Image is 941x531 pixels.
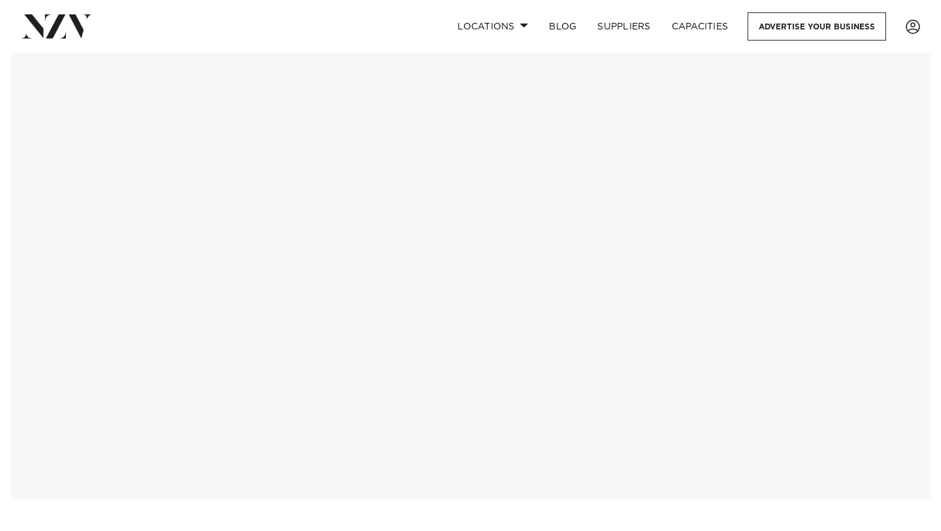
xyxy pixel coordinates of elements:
a: Capacities [661,12,739,41]
a: Locations [447,12,538,41]
a: Advertise your business [748,12,886,41]
a: BLOG [538,12,587,41]
a: SUPPLIERS [587,12,661,41]
img: nzv-logo.png [21,14,92,38]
